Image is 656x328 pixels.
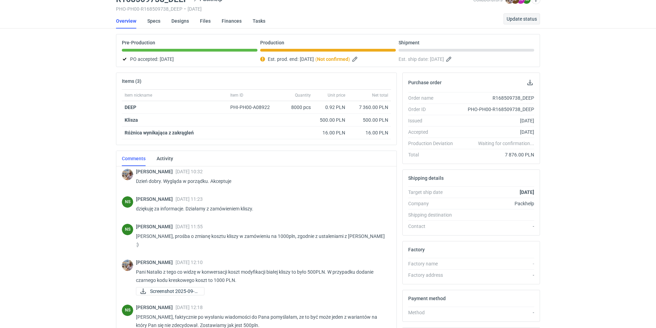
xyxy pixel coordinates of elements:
[458,106,534,113] div: PHO-PH00-R168509738_DEEP
[122,305,133,316] div: Natalia Stępak
[408,247,425,252] h2: Factory
[136,287,204,295] div: Screenshot 2025-09-04 at 12.09.57.png
[351,129,388,136] div: 16.00 PLN
[176,196,203,202] span: [DATE] 11:23
[150,287,199,295] span: Screenshot 2025-09-0...
[408,211,458,218] div: Shipping destination
[430,55,444,63] span: [DATE]
[260,40,284,45] p: Production
[122,196,133,208] div: Natalia Stępak
[408,260,458,267] div: Factory name
[176,224,203,229] span: [DATE] 11:55
[300,55,314,63] span: [DATE]
[136,196,176,202] span: [PERSON_NAME]
[408,309,458,316] div: Method
[408,200,458,207] div: Company
[458,223,534,230] div: -
[136,287,204,295] a: Screenshot 2025-09-0...
[520,189,534,195] strong: [DATE]
[122,151,146,166] a: Comments
[200,13,211,29] a: Files
[316,104,345,111] div: 0.92 PLN
[125,130,194,135] strong: Różnica wynikająca z zakrągleń
[279,101,314,114] div: 8000 pcs
[125,117,138,123] strong: Klisza
[122,40,155,45] p: Pre-Production
[260,55,396,63] div: Est. prod. end:
[136,260,176,265] span: [PERSON_NAME]
[184,6,186,12] span: •
[458,151,534,158] div: 7 876.00 PLN
[136,205,385,213] p: dziękuję za informacje. Działamy z zamówieniem kliszy.
[328,92,345,98] span: Unit price
[408,272,458,278] div: Factory address
[408,129,458,135] div: Accepted
[351,104,388,111] div: 7 360.00 PLN
[122,224,133,235] figcaption: NS
[176,260,203,265] span: [DATE] 12:10
[445,55,454,63] button: Edit estimated shipping date
[408,151,458,158] div: Total
[315,56,317,62] em: (
[122,305,133,316] figcaption: NS
[504,13,540,24] button: Update status
[372,92,388,98] span: Net total
[458,272,534,278] div: -
[351,117,388,123] div: 500.00 PLN
[408,106,458,113] div: Order ID
[408,80,442,85] h2: Purchase order
[316,117,345,123] div: 500.00 PLN
[408,117,458,124] div: Issued
[136,232,385,249] p: [PERSON_NAME], prośba o zmianę kosztu kliszy w zamówieniu na 1000pln, zgodnie z ustaleniami z [PE...
[122,224,133,235] div: Natalia Stępak
[125,105,136,110] a: DEEP
[295,92,311,98] span: Quantity
[136,169,176,174] span: [PERSON_NAME]
[222,13,242,29] a: Finances
[122,169,133,180] img: Michał Palasek
[399,55,534,63] div: Est. ship date:
[316,129,345,136] div: 16.00 PLN
[160,55,174,63] span: [DATE]
[408,175,444,181] h2: Shipping details
[351,55,360,63] button: Edit estimated production end date
[136,305,176,310] span: [PERSON_NAME]
[157,151,173,166] a: Activity
[458,200,534,207] div: Packhelp
[399,40,420,45] p: Shipment
[122,55,257,63] div: PO accepted:
[348,56,350,62] em: )
[136,268,385,284] p: Pani Natalio z tego co widzę w konwersacji koszt modyfikacji białej kliszy to było 500PLN. W przy...
[122,260,133,271] img: Michał Palasek
[408,296,446,301] h2: Payment method
[136,177,385,185] p: Dzień dobry. Wygląda w porządku. Akceptuje
[136,224,176,229] span: [PERSON_NAME]
[408,140,458,147] div: Production Deviation
[458,260,534,267] div: -
[408,189,458,196] div: Target ship date
[230,92,243,98] span: Item ID
[176,305,203,310] span: [DATE] 12:18
[171,13,189,29] a: Designs
[458,95,534,101] div: R168509738_DEEP
[125,92,152,98] span: Item nickname
[408,95,458,101] div: Order name
[458,117,534,124] div: [DATE]
[122,196,133,208] figcaption: NS
[458,309,534,316] div: -
[408,223,458,230] div: Contact
[116,6,473,12] div: PHO-PH00-R168509738_DEEP [DATE]
[317,56,348,62] strong: Not confirmed
[176,169,203,174] span: [DATE] 10:32
[458,129,534,135] div: [DATE]
[507,17,537,21] span: Update status
[478,140,534,147] em: Waiting for confirmation...
[526,78,534,87] button: Download PO
[122,78,141,84] h2: Items (3)
[230,104,276,111] div: PHI-PH00-A08922
[147,13,160,29] a: Specs
[253,13,265,29] a: Tasks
